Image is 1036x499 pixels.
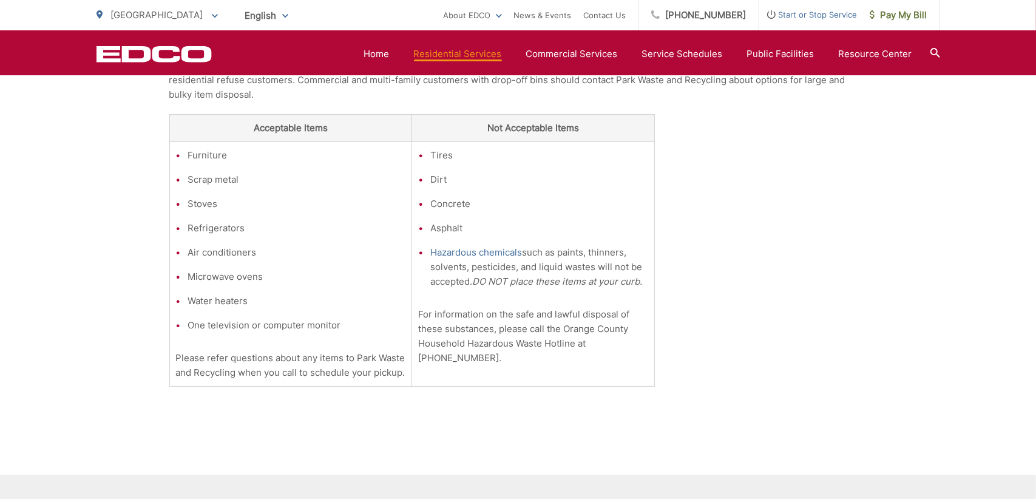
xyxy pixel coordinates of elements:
[254,122,328,134] strong: Acceptable Items
[747,47,814,61] a: Public Facilities
[188,318,406,333] li: One television or computer monitor
[188,148,406,163] li: Furniture
[169,58,867,102] p: The free Curbside Pickup will allow you to dispose of your large and bulky items at your convenie...
[430,245,522,260] a: Hazardous chemicals
[188,172,406,187] li: Scrap metal
[584,8,626,22] a: Contact Us
[176,351,406,380] p: Please refer questions about any items to Park Waste and Recycling when you call to schedule your...
[514,8,572,22] a: News & Events
[870,8,927,22] span: Pay My Bill
[111,9,203,21] span: [GEOGRAPHIC_DATA]
[188,245,406,260] li: Air conditioners
[430,148,648,163] li: Tires
[188,197,406,211] li: Stoves
[642,47,723,61] a: Service Schedules
[188,221,406,236] li: Refrigerators
[188,294,406,308] li: Water heaters
[236,5,297,26] span: English
[444,8,502,22] a: About EDCO
[472,276,642,287] em: DO NOT place these items at your curb.
[430,197,648,211] li: Concrete
[96,46,212,63] a: EDCD logo. Return to the homepage.
[418,307,648,365] p: For information on the safe and lawful disposal of these substances, please call the Orange Count...
[430,172,648,187] li: Dirt
[487,122,579,134] strong: Not Acceptable Items
[839,47,912,61] a: Resource Center
[430,221,648,236] li: Asphalt
[430,245,648,289] li: such as paints, thinners, solvents, pesticides, and liquid wastes will not be accepted.
[526,47,618,61] a: Commercial Services
[188,270,406,284] li: Microwave ovens
[414,47,502,61] a: Residential Services
[364,47,390,61] a: Home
